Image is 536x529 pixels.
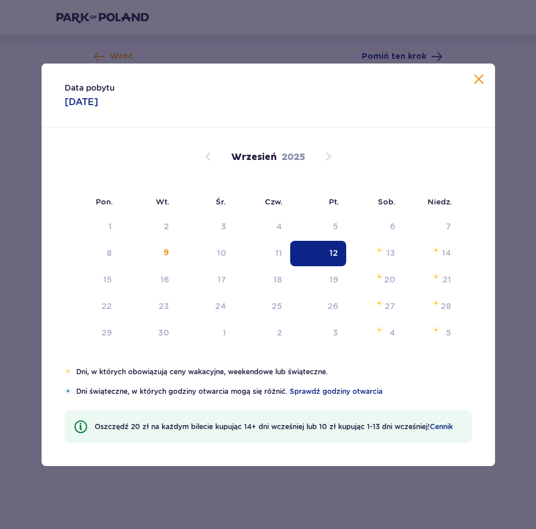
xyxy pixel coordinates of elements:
[217,247,226,259] div: 10
[378,197,396,206] small: Sob.
[403,321,459,346] td: niedziela, 5 października 2025
[290,241,346,266] td: Selected. piątek, 12 września 2025
[216,197,226,206] small: Śr.
[177,294,234,319] td: środa, 24 września 2025
[403,241,459,266] td: niedziela, 14 września 2025
[403,267,459,293] td: niedziela, 21 września 2025
[108,221,112,232] div: 1
[120,267,177,293] td: wtorek, 16 września 2025
[177,241,234,266] td: środa, 10 września 2025
[159,300,169,312] div: 23
[275,247,282,259] div: 11
[65,214,121,240] td: Not available. poniedziałek, 1 września 2025
[273,274,282,285] div: 18
[65,241,121,266] td: Not available. poniedziałek, 8 września 2025
[215,300,226,312] div: 24
[346,241,403,266] td: sobota, 13 września 2025
[389,327,395,338] div: 4
[102,327,112,338] div: 29
[441,300,451,312] div: 28
[120,241,177,266] td: wtorek, 9 września 2025
[120,321,177,346] td: wtorek, 30 września 2025
[346,321,403,346] td: sobota, 4 października 2025
[218,274,226,285] div: 17
[384,274,395,285] div: 20
[272,300,282,312] div: 25
[234,294,290,319] td: czwartek, 25 września 2025
[103,274,112,285] div: 15
[385,300,395,312] div: 27
[160,274,169,285] div: 16
[290,321,346,346] td: piątek, 3 października 2025
[234,214,290,240] td: Not available. czwartek, 4 września 2025
[290,294,346,319] td: piątek, 26 września 2025
[120,294,177,319] td: wtorek, 23 września 2025
[346,267,403,293] td: sobota, 20 września 2025
[333,221,338,232] div: 5
[76,386,472,397] p: Dni świąteczne, w których godziny otwarcia mogą się różnić.
[102,300,112,312] div: 22
[329,197,339,206] small: Pt.
[276,221,282,232] div: 4
[277,327,282,338] div: 2
[328,300,338,312] div: 26
[387,247,395,259] div: 13
[96,197,113,206] small: Pon.
[42,128,495,367] div: Calendar
[290,214,346,240] td: Not available. piątek, 5 września 2025
[156,197,170,206] small: Wt.
[346,214,403,240] td: Not available. sobota, 6 września 2025
[65,294,121,319] td: poniedziałek, 22 września 2025
[234,267,290,293] td: czwartek, 18 września 2025
[177,214,234,240] td: Not available. środa, 3 września 2025
[234,241,290,266] td: czwartek, 11 września 2025
[390,221,395,232] div: 6
[120,214,177,240] td: Not available. wtorek, 2 września 2025
[234,321,290,346] td: czwartek, 2 października 2025
[65,267,121,293] td: poniedziałek, 15 września 2025
[164,221,169,232] div: 2
[177,267,234,293] td: środa, 17 września 2025
[265,197,283,206] small: Czw.
[290,386,383,397] a: Sprawdź godziny otwarcia
[346,294,403,319] td: sobota, 27 września 2025
[329,274,338,285] div: 19
[329,247,338,259] div: 12
[221,221,226,232] div: 3
[428,197,452,206] small: Niedz.
[163,247,169,259] div: 9
[443,274,451,285] div: 21
[76,367,471,377] p: Dni, w których obowiązują ceny wakacyjne, weekendowe lub świąteczne.
[177,321,234,346] td: środa, 1 października 2025
[107,247,112,259] div: 8
[158,327,169,338] div: 30
[442,247,451,259] div: 14
[290,267,346,293] td: piątek, 19 września 2025
[333,327,338,338] div: 3
[65,321,121,346] td: poniedziałek, 29 września 2025
[223,327,226,338] div: 1
[403,294,459,319] td: niedziela, 28 września 2025
[403,214,459,240] td: Not available. niedziela, 7 września 2025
